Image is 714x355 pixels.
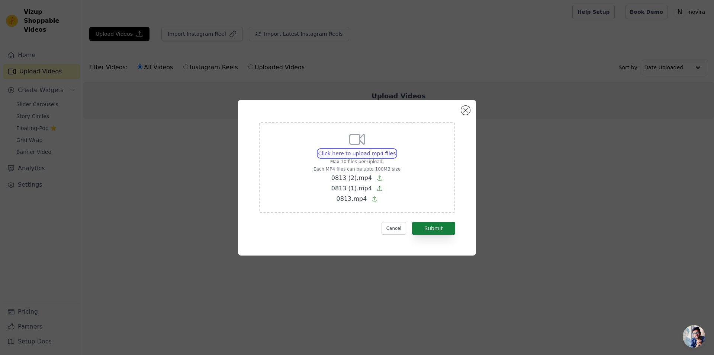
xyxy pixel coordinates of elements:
[331,185,372,192] span: 0813 (1).mp4
[313,166,401,172] p: Each MP4 files can be upto 100MB size
[461,106,470,115] button: Close modal
[318,150,396,156] span: Click here to upload mp4 files
[412,222,455,235] button: Submit
[331,174,372,181] span: 0813 (2).mp4
[313,159,401,165] p: Max 10 files per upload.
[337,195,367,202] span: 0813.mp4
[382,222,406,235] button: Cancel
[683,325,705,348] a: פתח צ'אט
